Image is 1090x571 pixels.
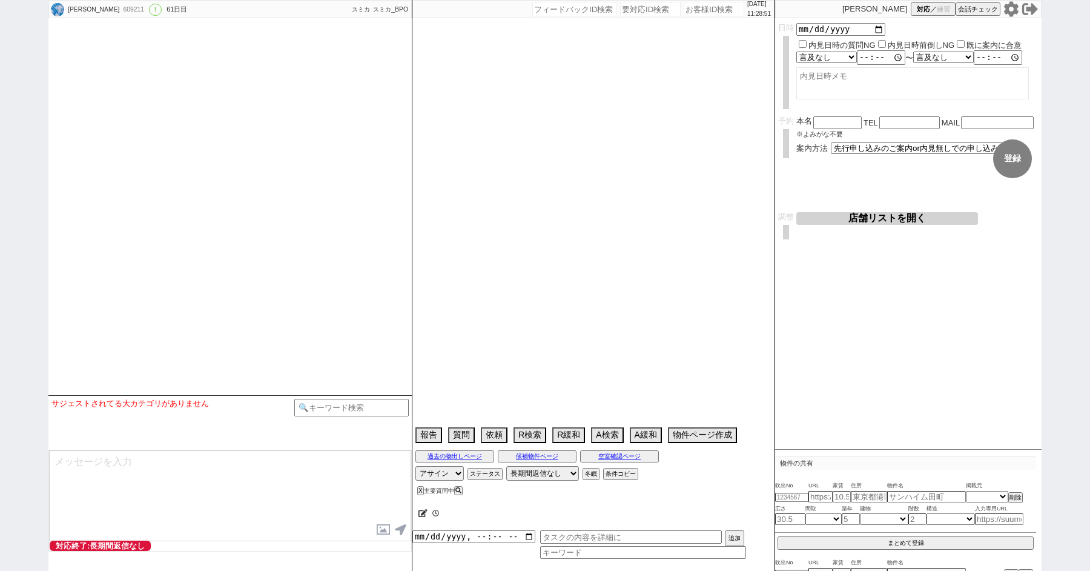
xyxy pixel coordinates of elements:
[775,504,805,514] span: 広さ
[51,399,294,409] div: サジェストされてる大カテゴリがありません
[937,5,950,14] span: 練習
[552,427,585,443] button: R緩和
[911,2,956,16] button: 対応／練習
[796,116,812,129] span: 本名
[956,2,1000,16] button: 会話チェック
[620,2,681,16] input: 要対応ID検索
[417,487,466,494] div: 主要質問中
[415,450,494,462] button: 過去の物出しページ
[514,427,546,443] button: R検索
[808,558,833,568] span: URL
[917,5,930,14] span: 対応
[532,2,617,16] input: フィードバックID検索
[966,481,982,491] span: 掲載元
[603,468,638,480] button: 条件コピー
[50,541,151,551] span: 対応終了:長期間返信なし
[958,5,998,14] span: 会話チェック
[778,116,794,125] span: 予約
[796,50,1039,65] div: 〜
[294,399,409,416] input: 🔍キーワード検索
[591,427,623,443] button: A検索
[684,2,744,16] input: お客様ID検索
[908,513,926,525] input: 2
[851,491,887,503] input: 東京都港区海岸３
[775,558,808,568] span: 吹出No
[796,144,828,153] span: 案内方法
[993,139,1032,178] button: 登録
[1008,492,1023,503] button: 削除
[167,5,187,15] div: 61日目
[966,41,1022,50] label: 既に案内に合意
[668,427,737,443] button: 物件ページ作成
[926,504,975,514] span: 構造
[808,481,833,491] span: URL
[808,491,833,503] input: https://suumo.jp/chintai/jnc_000022489271
[975,513,1023,525] input: https://suumo.jp/chintai/jnc_000022489271
[583,468,599,480] button: 冬眠
[842,513,860,525] input: 5
[448,427,475,443] button: 質問
[887,491,966,503] input: サンハイム田町
[540,530,722,544] input: タスクの内容を詳細に
[540,546,746,559] input: キーワード
[796,212,978,225] button: 店舗リストを開く
[851,558,887,568] span: 住所
[833,558,851,568] span: 家賃
[775,481,808,491] span: 吹出No
[908,504,926,514] span: 階数
[975,504,1023,514] span: 入力専用URL
[373,6,408,13] span: スミカ_BPO
[942,118,960,127] span: MAIL
[119,5,147,15] div: 609211
[725,530,744,546] button: 追加
[775,493,808,502] input: 1234567
[66,5,119,15] div: [PERSON_NAME]
[860,504,908,514] span: 建物
[775,456,1036,470] p: 物件の共有
[833,491,851,503] input: 10.5
[775,513,805,525] input: 30.5
[467,468,503,480] button: ステータス
[864,118,878,127] span: TEL
[778,23,794,32] span: 日時
[796,130,843,138] span: ※よみがな不要
[630,427,662,443] button: A緩和
[805,504,842,514] span: 間取
[149,4,162,16] div: !
[498,450,576,462] button: 候補物件ページ
[415,427,442,443] button: 報告
[51,3,64,16] img: 0hNEShcrblEWp-EQW0UnRvFQ5BEgBdYEh4VSQOXk4YHVMTdVQ1BSUNWB4RG1pDdVM8VCIKCB4XHQ9yAmYMYEftXnkhT11HJVA...
[352,6,370,13] span: スミカ
[842,4,907,14] p: [PERSON_NAME]
[842,504,860,514] span: 築年
[887,558,966,568] span: 物件名
[417,486,424,495] button: X
[888,41,955,50] label: 内見日時前倒しNG
[851,481,887,491] span: 住所
[778,536,1034,550] button: まとめて登録
[481,427,507,443] button: 依頼
[778,212,794,221] span: 調整
[808,41,876,50] label: 内見日時の質問NG
[580,450,659,462] button: 空室確認ページ
[833,481,851,491] span: 家賃
[747,9,771,19] p: 11:28:51
[887,481,966,491] span: 物件名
